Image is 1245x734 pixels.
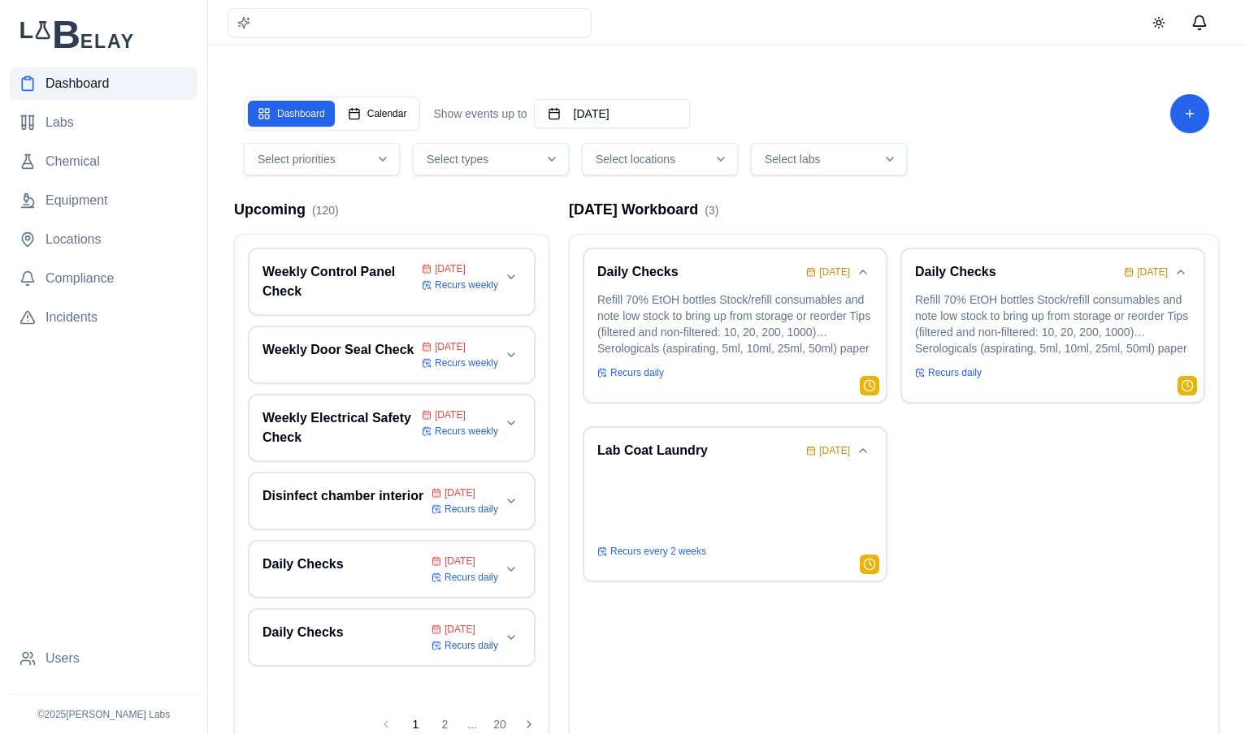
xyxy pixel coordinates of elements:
[248,608,536,667] div: Daily Checks[DATE]Recurs dailyExpand card
[569,198,718,221] h2: [DATE] Workboard
[819,266,850,278] span: [DATE]
[46,191,108,210] span: Equipment
[583,248,887,404] div: Daily Checks[DATE]Collapse cardRefill 70% EtOH bottles Stock/refill consumables and note low stoc...
[501,345,521,365] button: Expand card
[435,356,498,369] span: Recurs weekly
[262,262,415,301] h3: Weekly Control Panel Check
[46,308,98,327] span: Incidents
[501,628,521,647] button: Expand card
[248,248,536,316] div: Weekly Control Panel Check[DATE]Recurs weeklyExpand card
[46,230,102,249] span: Locations
[534,99,690,128] button: [DATE]
[501,413,521,433] button: Expand card
[915,291,1191,356] p: Refill 70% EtOH bottles Stock/refill consumables and note low stock to bring up from storage or r...
[765,151,820,167] span: Select labs
[705,204,718,217] span: ( 3 )
[262,486,425,506] h3: Disinfect chamber interior
[501,559,521,579] button: Expand card
[445,571,498,584] span: Recurs daily
[10,708,197,721] p: © 2025 [PERSON_NAME] Labs
[262,623,425,642] h3: Daily Checks
[610,366,664,379] span: Recurs daily
[10,262,197,295] a: Compliance
[435,278,498,291] span: Recurs weekly
[597,262,800,282] h3: Daily Checks
[427,151,488,167] span: Select types
[610,545,706,558] span: Recurs every 2 weeks
[445,623,475,636] span: [DATE]
[262,555,425,574] h3: Daily Checks
[751,143,907,175] button: Select labs
[46,269,114,288] span: Compliance
[853,441,873,460] button: Collapse card
[10,223,197,256] a: Locations
[582,143,738,175] button: Select locations
[435,340,466,353] span: [DATE]
[248,394,536,462] div: Weekly Electrical Safety Check[DATE]Recurs weeklyExpand card
[819,444,850,457] span: [DATE]
[262,340,415,360] h3: Weekly Door Seal Check
[10,106,197,139] a: Labs
[435,425,498,438] span: Recurs weekly
[583,426,887,582] div: Lab Coat Laundry[DATE]Collapse cardRecurs every 2 weeks
[597,441,800,460] h3: Lab Coat Laundry
[248,326,536,384] div: Weekly Door Seal Check[DATE]Recurs weeklyExpand card
[10,642,197,675] a: Users
[501,491,521,511] button: Expand card
[445,503,498,516] span: Recurs daily
[445,486,475,499] span: [DATE]
[244,143,400,175] button: Select priorities
[413,143,569,175] button: Select types
[597,291,873,356] p: Refill 70% EtOH bottles Stock/refill consumables and note low stock to bring up from storage or r...
[1137,266,1168,278] span: [DATE]
[10,184,197,217] a: Equipment
[435,262,466,275] span: [DATE]
[10,67,197,100] a: Dashboard
[248,101,335,127] button: Dashboard
[435,408,466,421] span: [DATE]
[501,267,521,287] button: Expand card
[900,248,1205,404] div: Daily Checks[DATE]Collapse cardRefill 70% EtOH bottles Stock/refill consumables and note low stoc...
[234,198,339,221] h2: Upcoming
[46,649,80,668] span: Users
[445,555,475,568] span: [DATE]
[46,152,100,171] span: Chemical
[928,366,982,379] span: Recurs daily
[1170,94,1209,133] button: Add Task
[853,262,873,282] button: Collapse card
[338,101,417,127] button: Calendar
[248,472,536,530] div: Disinfect chamber interior[DATE]Recurs dailyExpand card
[1144,8,1173,37] button: Toggle theme
[248,540,536,598] div: Daily Checks[DATE]Recurs dailyExpand card
[258,151,336,167] span: Select priorities
[262,408,415,447] h3: Weekly Electrical Safety Check
[1183,6,1216,39] button: Messages
[312,204,339,217] span: ( 120 )
[1171,262,1191,282] button: Collapse card
[445,639,498,652] span: Recurs daily
[596,151,675,167] span: Select locations
[10,301,197,334] a: Incidents
[10,145,197,178] a: Chemical
[10,19,197,48] img: Lab Belay Logo
[46,74,109,93] span: Dashboard
[46,113,74,132] span: Labs
[461,718,484,731] span: ...
[915,262,1117,282] h3: Daily Checks
[433,106,527,122] span: Show events up to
